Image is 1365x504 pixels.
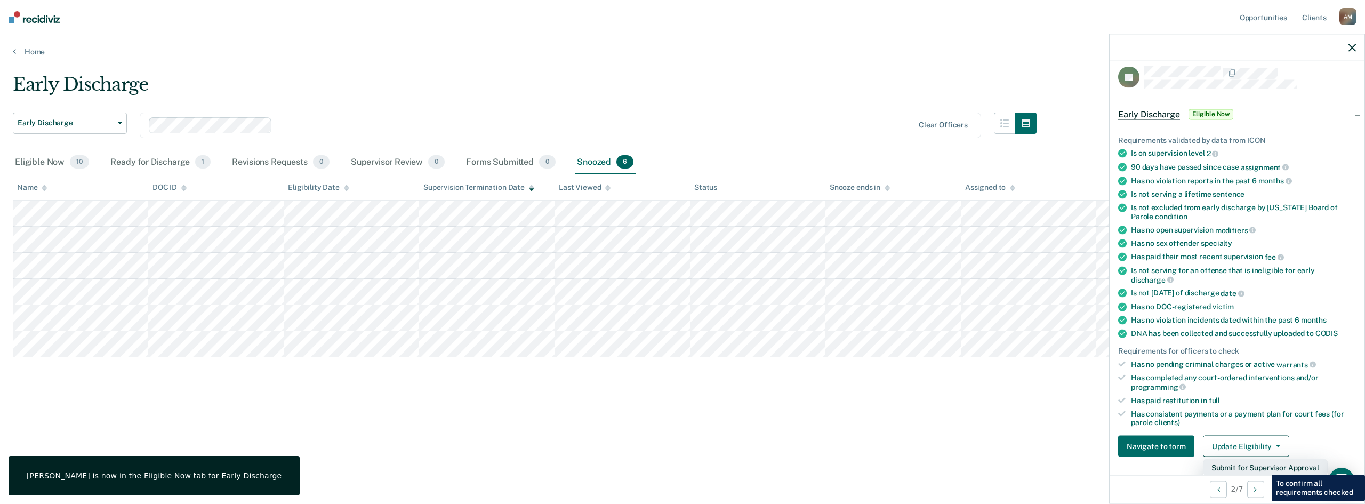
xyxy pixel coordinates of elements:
div: Snooze ends in [830,183,890,192]
div: Eligible Now [13,151,91,174]
div: Is not excluded from early discharge by [US_STATE] Board of Parole [1131,203,1356,221]
button: Submit for Supervisor Approval [1203,459,1328,476]
div: Is not serving a lifetime [1131,190,1356,199]
button: Update Eligibility [1203,436,1289,457]
span: sentence [1213,190,1244,198]
span: Early Discharge [18,118,114,127]
span: discharge [1131,275,1174,284]
img: Recidiviz [9,11,60,23]
div: Early DischargeEligible Now [1110,97,1364,131]
span: assignment [1241,163,1289,171]
button: Navigate to form [1118,436,1194,457]
div: Has paid restitution in [1131,396,1356,405]
span: CODIS [1315,329,1338,337]
div: Name [17,183,47,192]
button: Next Opportunity [1247,481,1264,498]
div: 90 days have passed since case [1131,162,1356,172]
div: Clear officers [919,121,968,130]
div: Assigned to [965,183,1015,192]
span: months [1301,315,1327,324]
div: Eligibility Date [288,183,349,192]
span: 0 [428,155,445,169]
span: Early Discharge [1118,109,1180,119]
div: 2 / 7 [1110,475,1364,503]
div: Has no violation reports in the past 6 [1131,176,1356,186]
div: Supervision Termination Date [423,183,534,192]
span: specialty [1201,239,1232,247]
div: Snoozed [575,151,636,174]
div: Has no open supervision [1131,225,1356,235]
div: Has no violation incidents dated within the past 6 [1131,315,1356,324]
a: Navigate to form link [1118,436,1199,457]
span: warrants [1276,360,1316,369]
div: Is on supervision level [1131,149,1356,158]
span: date [1221,289,1244,298]
div: A M [1339,8,1356,25]
span: condition [1155,212,1187,220]
span: 0 [539,155,556,169]
div: Status [694,183,717,192]
div: Last Viewed [559,183,611,192]
div: Ready for Discharge [108,151,213,174]
span: months [1258,177,1292,185]
a: Home [13,47,1352,57]
div: Has completed any court-ordered interventions and/or [1131,373,1356,391]
span: 2 [1207,149,1219,158]
span: Eligible Now [1189,109,1234,119]
div: Is not [DATE] of discharge [1131,289,1356,298]
div: Has consistent payments or a payment plan for court fees (for parole [1131,409,1356,427]
span: victim [1213,302,1234,310]
div: Requirements for officers to check [1118,346,1356,355]
span: clients) [1154,418,1180,427]
span: 10 [70,155,89,169]
div: Has no sex offender [1131,239,1356,248]
div: Requirements validated by data from ICON [1118,135,1356,145]
div: Has paid their most recent supervision [1131,252,1356,262]
div: Has no DOC-registered [1131,302,1356,311]
div: Revisions Requests [230,151,331,174]
div: Forms Submitted [464,151,558,174]
span: 0 [313,155,330,169]
div: Is not serving for an offense that is ineligible for early [1131,266,1356,284]
button: Previous Opportunity [1210,481,1227,498]
span: 1 [195,155,211,169]
div: Supervisor Review [349,151,447,174]
dt: Supervision [1118,474,1356,483]
div: [PERSON_NAME] is now in the Eligible Now tab for Early Discharge [27,471,282,481]
span: programming [1131,382,1186,391]
div: Early Discharge [13,74,1037,104]
div: DOC ID [152,183,187,192]
span: full [1209,396,1220,404]
span: 6 [616,155,633,169]
div: DNA has been collected and successfully uploaded to [1131,329,1356,338]
div: Has no pending criminal charges or active [1131,359,1356,369]
span: fee [1265,253,1284,261]
span: modifiers [1215,226,1256,234]
div: Open Intercom Messenger [1329,468,1354,493]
